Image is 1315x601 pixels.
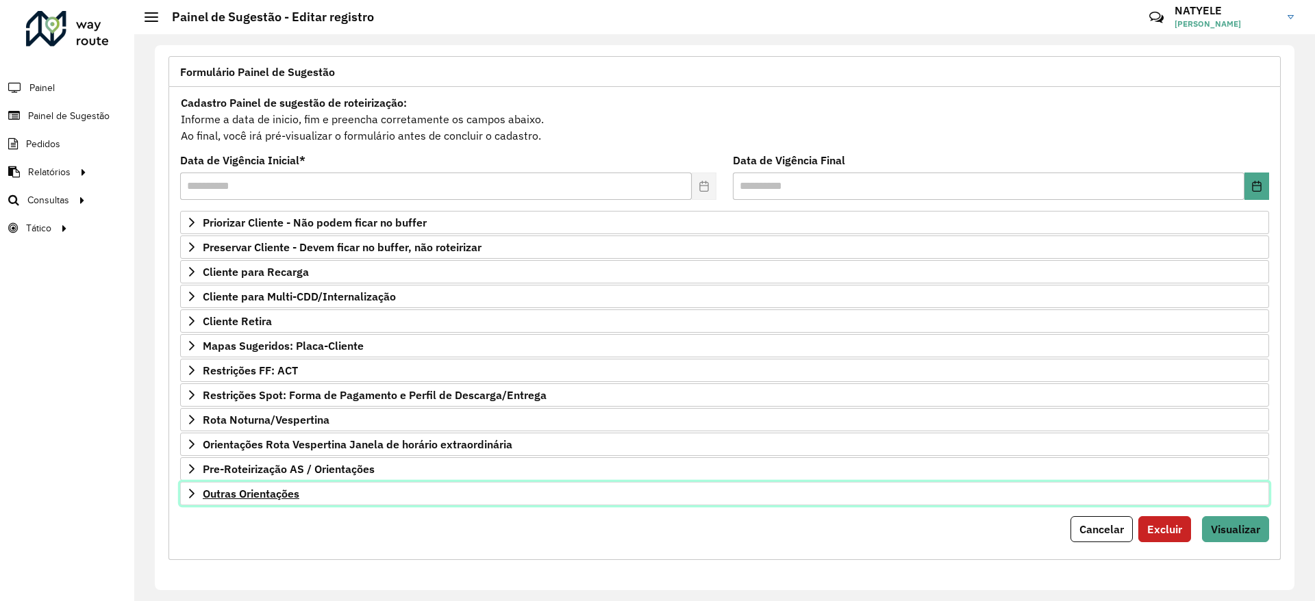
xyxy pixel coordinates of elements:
span: Restrições Spot: Forma de Pagamento e Perfil de Descarga/Entrega [203,389,547,400]
span: Rota Noturna/Vespertina [203,414,329,425]
a: Restrições FF: ACT [180,359,1269,382]
a: Mapas Sugeridos: Placa-Cliente [180,334,1269,357]
a: Cliente para Recarga [180,260,1269,283]
span: Preservar Cliente - Devem ficar no buffer, não roteirizar [203,242,481,253]
button: Cancelar [1070,516,1133,542]
a: Preservar Cliente - Devem ficar no buffer, não roteirizar [180,235,1269,259]
span: Excluir [1147,522,1182,536]
label: Data de Vigência Inicial [180,152,305,168]
a: Cliente para Multi-CDD/Internalização [180,285,1269,308]
span: Visualizar [1211,522,1260,536]
span: Pre-Roteirização AS / Orientações [203,463,375,474]
h3: NATYELE [1175,4,1277,17]
span: Orientações Rota Vespertina Janela de horário extraordinária [203,439,512,450]
span: Tático [26,221,51,235]
label: Data de Vigência Final [733,152,845,168]
span: Formulário Painel de Sugestão [180,66,335,77]
span: Cliente para Multi-CDD/Internalização [203,291,396,302]
a: Cliente Retira [180,309,1269,333]
a: Priorizar Cliente - Não podem ficar no buffer [180,211,1269,234]
span: Cliente Retira [203,316,272,327]
span: [PERSON_NAME] [1175,18,1277,30]
button: Excluir [1138,516,1191,542]
span: Restrições FF: ACT [203,365,298,376]
span: Pedidos [26,137,60,151]
span: Cancelar [1079,522,1124,536]
a: Contato Rápido [1142,3,1171,32]
span: Mapas Sugeridos: Placa-Cliente [203,340,364,351]
strong: Cadastro Painel de sugestão de roteirização: [181,96,407,110]
span: Cliente para Recarga [203,266,309,277]
span: Relatórios [28,165,71,179]
a: Outras Orientações [180,482,1269,505]
a: Rota Noturna/Vespertina [180,408,1269,431]
span: Painel de Sugestão [28,109,110,123]
a: Orientações Rota Vespertina Janela de horário extraordinária [180,433,1269,456]
a: Restrições Spot: Forma de Pagamento e Perfil de Descarga/Entrega [180,383,1269,407]
h2: Painel de Sugestão - Editar registro [158,10,374,25]
span: Consultas [27,193,69,207]
span: Priorizar Cliente - Não podem ficar no buffer [203,217,427,228]
span: Outras Orientações [203,488,299,499]
a: Pre-Roteirização AS / Orientações [180,457,1269,481]
button: Choose Date [1244,172,1269,200]
span: Painel [29,81,55,95]
div: Informe a data de inicio, fim e preencha corretamente os campos abaixo. Ao final, você irá pré-vi... [180,94,1269,144]
button: Visualizar [1202,516,1269,542]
